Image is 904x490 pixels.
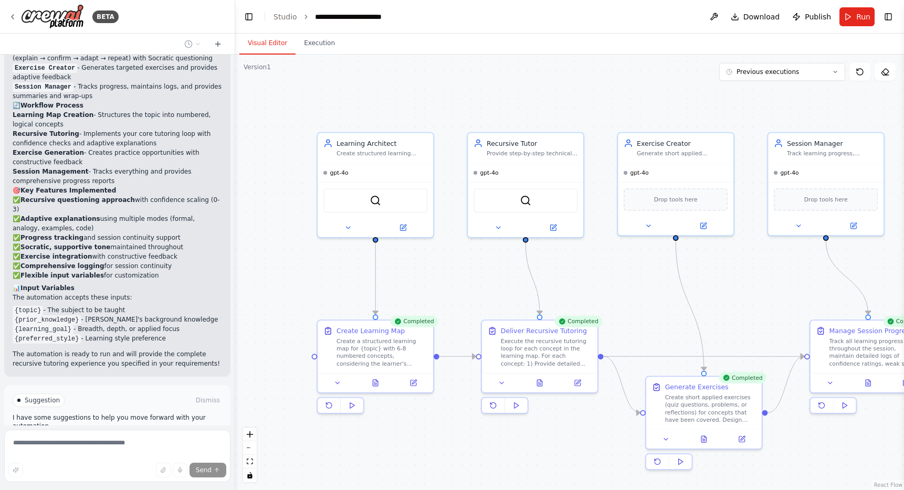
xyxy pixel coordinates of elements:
li: - Tracks progress, maintains logs, and provides summaries and wrap-ups [13,82,222,101]
code: Exercise Creator [13,63,77,73]
button: zoom in [243,428,257,441]
span: Send [196,466,212,474]
span: Drop tools here [804,195,848,204]
span: gpt-4o [480,169,498,176]
li: - Breadth, depth, or applied focus [13,324,222,334]
span: Previous executions [737,68,799,76]
div: Completed [554,316,602,327]
code: {learning_goal} [13,325,73,334]
button: Send [190,463,226,477]
a: React Flow attribution [874,482,902,488]
button: Click to speak your automation idea [173,463,187,477]
strong: Learning Map Creation [13,111,93,119]
img: SerperDevTool [370,195,381,206]
button: fit view [243,455,257,468]
strong: Comprehensive logging [20,262,104,270]
nav: breadcrumb [274,12,409,22]
g: Edge from d7ae0284-8138-47f3-a866-d4b4ca6236bb to 03e6b3fb-9249-457c-96cd-94d715657def [371,243,380,315]
button: Execution [296,33,343,55]
button: Open in side panel [397,377,429,388]
button: Open in side panel [677,220,730,231]
strong: Recursive questioning approach [20,196,135,204]
p: I have some suggestions to help you move forward with your automation. [13,413,222,430]
div: Exercise CreatorGenerate short applied exercises (quizzes, problems, reflections) tailored to the... [617,132,734,236]
p: ✅ with confidence scaling (0-3) ✅ using multiple modes (formal, analogy, examples, code) ✅ and se... [13,195,222,280]
button: Run [839,7,875,26]
div: Exercise Creator [637,139,728,148]
button: Open in side panel [827,220,880,231]
code: {prior_knowledge} [13,315,81,325]
div: Create Learning Map [337,326,405,336]
li: - Learning style preference [13,334,222,343]
div: Provide step-by-step technical explanations using Socratic questioning, adapt explanation style b... [487,150,577,157]
li: - Structures the topic into numbered, logical concepts [13,110,222,129]
strong: Adaptive explanations [20,215,100,222]
span: gpt-4o [781,169,799,176]
div: CompletedCreate Learning MapCreate a structured learning map for {topic} with 6-8 numbered concep... [317,319,434,418]
li: - Implements your core tutoring loop with confidence checks and adaptive explanations [13,129,222,148]
g: Edge from 9de6af2f-076e-488e-b40e-0f33b561123e to 6d4c2d76-7ab0-407c-9da6-08d3f5e1dc42 [671,241,709,371]
img: Logo [21,4,84,29]
g: Edge from 03e6b3fb-9249-457c-96cd-94d715657def to 6977fc8e-e4a3-4ff2-bfea-44088f7e1e34 [439,351,476,361]
strong: Exercise integration [20,253,92,260]
p: The automation accepts these inputs: [13,293,222,302]
button: View output [684,433,724,444]
div: Session Manager [787,139,878,148]
div: Completed [719,372,766,383]
button: Publish [788,7,835,26]
li: - The subject to be taught [13,305,222,315]
div: Deliver Recursive Tutoring [501,326,587,336]
code: {topic} [13,306,43,315]
h2: 🔄 [13,101,222,110]
div: Recursive Tutor [487,139,577,148]
div: Generate short applied exercises (quizzes, problems, reflections) tailored to the {concept} and p... [637,150,728,157]
span: Drop tools here [654,195,698,204]
div: Version 1 [244,63,271,71]
strong: Socratic, supportive tone [20,243,110,251]
g: Edge from b02eb70b-0a4a-41fd-82b9-7687e041ed35 to 6977fc8e-e4a3-4ff2-bfea-44088f7e1e34 [521,243,544,315]
button: Dismiss [194,395,222,406]
div: React Flow controls [243,428,257,482]
button: View output [520,377,560,388]
code: Session Manager [13,82,73,92]
li: - Creates practice opportunities with constructive feedback [13,148,222,167]
strong: Flexible input variables [20,272,104,279]
div: Create structured learning maps with 6-8 numbered concepts for any {topic}, ensuring logical prog... [337,150,427,157]
div: Generate Exercises [665,382,729,392]
span: gpt-4o [630,169,648,176]
g: Edge from 6977fc8e-e4a3-4ff2-bfea-44088f7e1e34 to 6b5c1035-c94b-46e3-89b7-cde4190a3b0d [604,351,805,361]
button: Improve this prompt [8,463,23,477]
strong: Workflow Process [20,102,83,109]
button: toggle interactivity [243,468,257,482]
div: CompletedDeliver Recursive TutoringExecute the recursive tutoring loop for each concept in the le... [481,319,598,418]
button: Show right sidebar [881,9,896,24]
div: Recursive TutorProvide step-by-step technical explanations using Socratic questioning, adapt expl... [467,132,584,238]
li: - [PERSON_NAME]'s background knowledge [13,315,222,324]
g: Edge from 6977fc8e-e4a3-4ff2-bfea-44088f7e1e34 to 6d4c2d76-7ab0-407c-9da6-08d3f5e1dc42 [604,351,640,417]
strong: Key Features Implemented [20,187,116,194]
a: Studio [274,13,297,21]
img: SerperDevTool [520,195,531,206]
li: - Tracks everything and provides comprehensive progress reports [13,167,222,186]
button: Upload files [156,463,171,477]
h2: 📊 [13,283,222,293]
strong: Input Variables [20,284,75,292]
button: View output [848,377,888,388]
g: Edge from 1b36e048-841c-4313-b76e-0cb947041c20 to 6b5c1035-c94b-46e3-89b7-cde4190a3b0d [821,241,873,314]
p: The automation is ready to run and will provide the complete recursive tutoring experience you sp... [13,349,222,368]
button: Open in side panel [527,222,580,233]
strong: Progress tracking [20,234,83,241]
div: Session ManagerTrack learning progress, maintain detailed session logs with confidence ratings an... [767,132,884,236]
div: BETA [92,10,119,23]
div: Track learning progress, maintain detailed session logs with confidence ratings and weak spots, p... [787,150,878,157]
div: Learning Architect [337,139,427,148]
button: Open in side panel [726,433,758,444]
button: Visual Editor [239,33,296,55]
span: Run [856,12,870,22]
span: Suggestion [25,396,60,404]
span: Publish [805,12,831,22]
button: Open in side panel [376,222,429,233]
strong: Exercise Generation [13,149,84,156]
div: Learning ArchitectCreate structured learning maps with 6-8 numbered concepts for any {topic}, ens... [317,132,434,238]
g: Edge from 6d4c2d76-7ab0-407c-9da6-08d3f5e1dc42 to 6b5c1035-c94b-46e3-89b7-cde4190a3b0d [768,351,804,417]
